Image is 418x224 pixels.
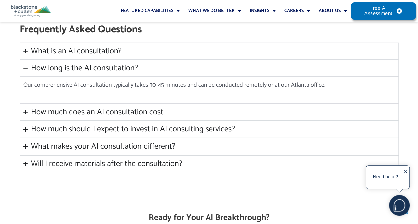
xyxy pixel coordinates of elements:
[31,159,182,169] div: Will I receive materials after the consultation?
[20,43,399,172] div: Accordion. Open links with Enter or Space, close with Escape, and navigate with Arrow Keys
[20,121,399,138] summary: How much should I expect to invest in AI consulting services?
[20,104,399,121] summary: How much does an AI consultation cost
[20,23,399,36] h2: Frequently Asked Questions
[364,6,392,16] span: Free AI Assessment
[31,124,235,134] div: How much should I expect to invest in AI consulting services?
[23,80,395,90] p: Our comprehensive AI consultation typically takes 30-45 minutes and can be conducted remotely or ...
[31,63,138,73] div: How long is the AI consultation?
[20,60,399,77] summary: How long is the AI consultation?
[404,167,408,188] div: ✕
[367,167,404,188] div: Need help ?
[20,43,399,60] summary: What is an AI consultation?
[351,2,415,20] a: Free AI Assessment
[31,46,122,56] div: What is an AI consultation?
[20,155,399,172] summary: Will I receive materials after the consultation?
[31,107,163,117] div: How much does an AI consultation cost
[31,142,175,152] div: What makes your AI consultation different?
[20,138,399,155] summary: What makes your AI consultation different?
[389,195,409,215] img: users%2F5SSOSaKfQqXq3cFEnIZRYMEs4ra2%2Fmedia%2Fimages%2F-Bulle%20blanche%20sans%20fond%20%2B%20ma...
[149,212,270,223] h3: Ready for Your AI Breakthrough?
